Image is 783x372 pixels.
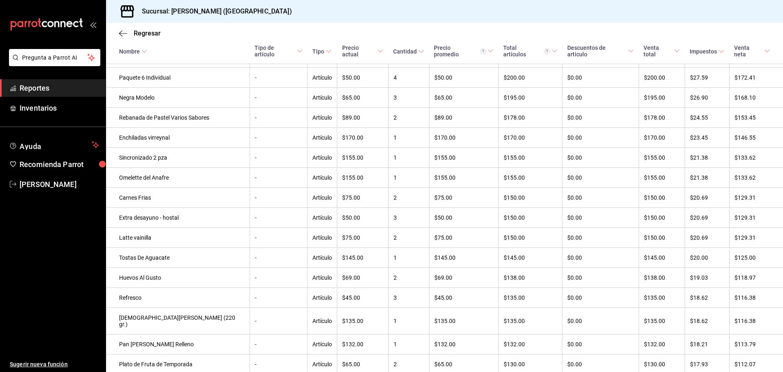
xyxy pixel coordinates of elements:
td: - [250,308,307,334]
td: $0.00 [562,168,639,188]
td: Negra Modelo [106,88,250,108]
td: $155.00 [639,168,685,188]
td: $116.38 [729,308,783,334]
td: Artículo [307,128,337,148]
td: Artículo [307,208,337,228]
td: Artículo [307,188,337,208]
td: $172.41 [729,68,783,88]
td: $129.31 [729,208,783,228]
span: Recomienda Parrot [20,159,99,170]
td: $50.00 [429,208,498,228]
td: $170.00 [639,128,685,148]
td: $116.38 [729,288,783,308]
td: - [250,248,307,268]
td: $132.00 [429,334,498,354]
td: 3 [388,288,429,308]
td: $135.00 [498,308,562,334]
td: Artículo [307,248,337,268]
td: - [250,228,307,248]
td: $0.00 [562,308,639,334]
td: Tostas De Aguacate [106,248,250,268]
td: $150.00 [639,188,685,208]
td: $50.00 [429,68,498,88]
td: $0.00 [562,128,639,148]
td: $69.00 [429,268,498,288]
td: $50.00 [337,208,389,228]
td: Refresco [106,288,250,308]
span: Tipo [312,48,332,55]
td: $150.00 [639,228,685,248]
td: Enchiladas virreynal [106,128,250,148]
td: Artículo [307,148,337,168]
td: $178.00 [498,108,562,128]
td: Artículo [307,168,337,188]
div: Precio actual [342,45,376,58]
td: Omelette del Anafre [106,168,250,188]
td: $18.62 [685,288,729,308]
span: Venta total [644,45,680,58]
button: Regresar [119,29,161,37]
button: open_drawer_menu [90,21,96,28]
td: $89.00 [429,108,498,128]
td: $0.00 [562,268,639,288]
div: Tipo [312,48,324,55]
td: $0.00 [562,148,639,168]
span: Cantidad [393,48,424,55]
td: $0.00 [562,88,639,108]
td: 3 [388,88,429,108]
td: Rebanada de Pastel Varios Sabores [106,108,250,128]
td: Carnes Frias [106,188,250,208]
td: 2 [388,188,429,208]
td: $145.00 [337,248,389,268]
td: $20.00 [685,248,729,268]
td: $132.00 [498,334,562,354]
td: 2 [388,268,429,288]
span: Venta neta [734,45,770,58]
td: - [250,334,307,354]
td: $19.03 [685,268,729,288]
td: $138.00 [498,268,562,288]
td: 4 [388,68,429,88]
td: - [250,168,307,188]
div: Total artículos [503,45,550,58]
td: $75.00 [429,228,498,248]
td: $0.00 [562,288,639,308]
td: - [250,88,307,108]
td: $0.00 [562,334,639,354]
td: $153.45 [729,108,783,128]
td: $132.00 [639,334,685,354]
td: $69.00 [337,268,389,288]
td: $168.10 [729,88,783,108]
td: Huevos Al Gusto [106,268,250,288]
td: $155.00 [337,168,389,188]
td: $0.00 [562,228,639,248]
td: 1 [388,148,429,168]
td: Artículo [307,334,337,354]
td: $21.38 [685,148,729,168]
td: - [250,208,307,228]
td: $20.69 [685,208,729,228]
div: Impuestos [690,48,717,55]
td: 1 [388,334,429,354]
span: Nombre [119,48,147,55]
td: $45.00 [337,288,389,308]
td: 3 [388,208,429,228]
td: 2 [388,228,429,248]
td: Pan [PERSON_NAME] Relleno [106,334,250,354]
td: $178.00 [639,108,685,128]
td: Artículo [307,228,337,248]
td: $45.00 [429,288,498,308]
td: $129.31 [729,228,783,248]
td: $18.62 [685,308,729,334]
td: 1 [388,168,429,188]
td: $27.59 [685,68,729,88]
td: $65.00 [429,88,498,108]
td: $195.00 [639,88,685,108]
td: [DEMOGRAPHIC_DATA][PERSON_NAME] (220 gr.) [106,308,250,334]
td: $75.00 [337,188,389,208]
td: - [250,148,307,168]
td: Artículo [307,68,337,88]
div: Precio promedio [434,45,486,58]
h3: Sucursal: [PERSON_NAME] ([GEOGRAPHIC_DATA]) [135,7,292,16]
td: $0.00 [562,68,639,88]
